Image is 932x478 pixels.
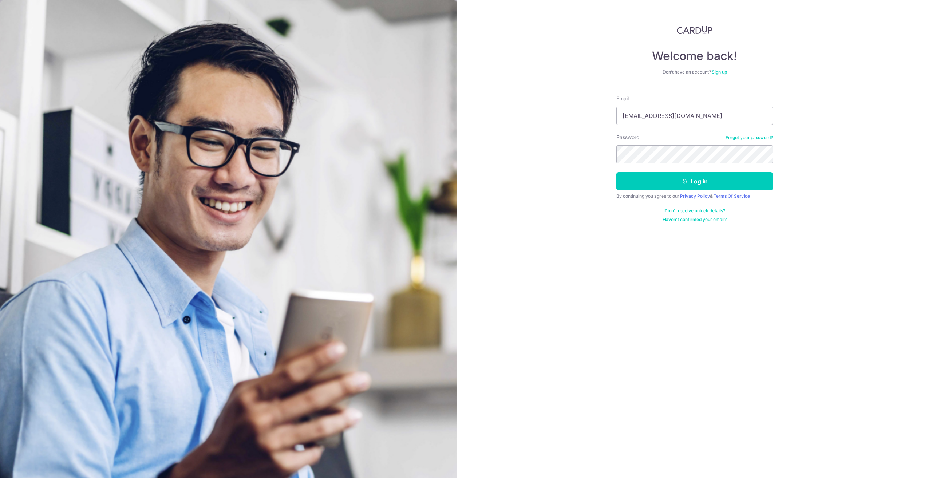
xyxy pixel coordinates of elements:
[712,69,727,75] a: Sign up
[616,193,773,199] div: By continuing you agree to our &
[663,217,727,222] a: Haven't confirmed your email?
[677,25,712,34] img: CardUp Logo
[726,135,773,141] a: Forgot your password?
[664,208,725,214] a: Didn't receive unlock details?
[616,49,773,63] h4: Welcome back!
[616,172,773,190] button: Log in
[616,134,640,141] label: Password
[616,107,773,125] input: Enter your Email
[714,193,750,199] a: Terms Of Service
[680,193,710,199] a: Privacy Policy
[616,69,773,75] div: Don’t have an account?
[616,95,629,102] label: Email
